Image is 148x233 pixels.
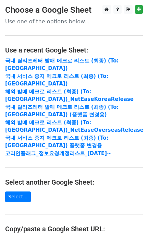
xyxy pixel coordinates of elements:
[5,89,134,103] a: 해외 발매 메크로 리스트 (최종) (To: [GEOGRAPHIC_DATA])_NetEaseKoreaRelease
[5,5,143,15] h3: Choose a Google Sheet
[5,191,31,202] a: Select...
[5,225,143,233] h4: Copy/paste a Google Sheet URL:
[5,119,144,133] a: 해외 발매 메크로 리스트 (최종) (To: [GEOGRAPHIC_DATA])_NetEaseOverseasRelease
[5,18,143,25] p: Use one of the options below...
[5,178,143,186] h4: Select another Google Sheet:
[5,73,108,87] a: 국내 서비스 중지 메크로 리스트 (최종) (To:[GEOGRAPHIC_DATA])
[5,46,143,54] h4: Use a recent Google Sheet:
[5,150,111,156] a: 코리안플래그_정보요청계정리스트_[DATE]~
[5,58,119,72] a: 국내 릴리즈레터 발매 메크로 리스트 (최종) (To:[GEOGRAPHIC_DATA])
[5,104,119,118] a: 국내 릴리즈레터 발매 메크로 리스트 (최종) (To:[GEOGRAPHIC_DATA]) (플랫폼 변경용)
[5,135,108,149] a: 국내 서비스 중지 메크로 리스트 (최종) (To:[GEOGRAPHIC_DATA]) 플랫폼 변경용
